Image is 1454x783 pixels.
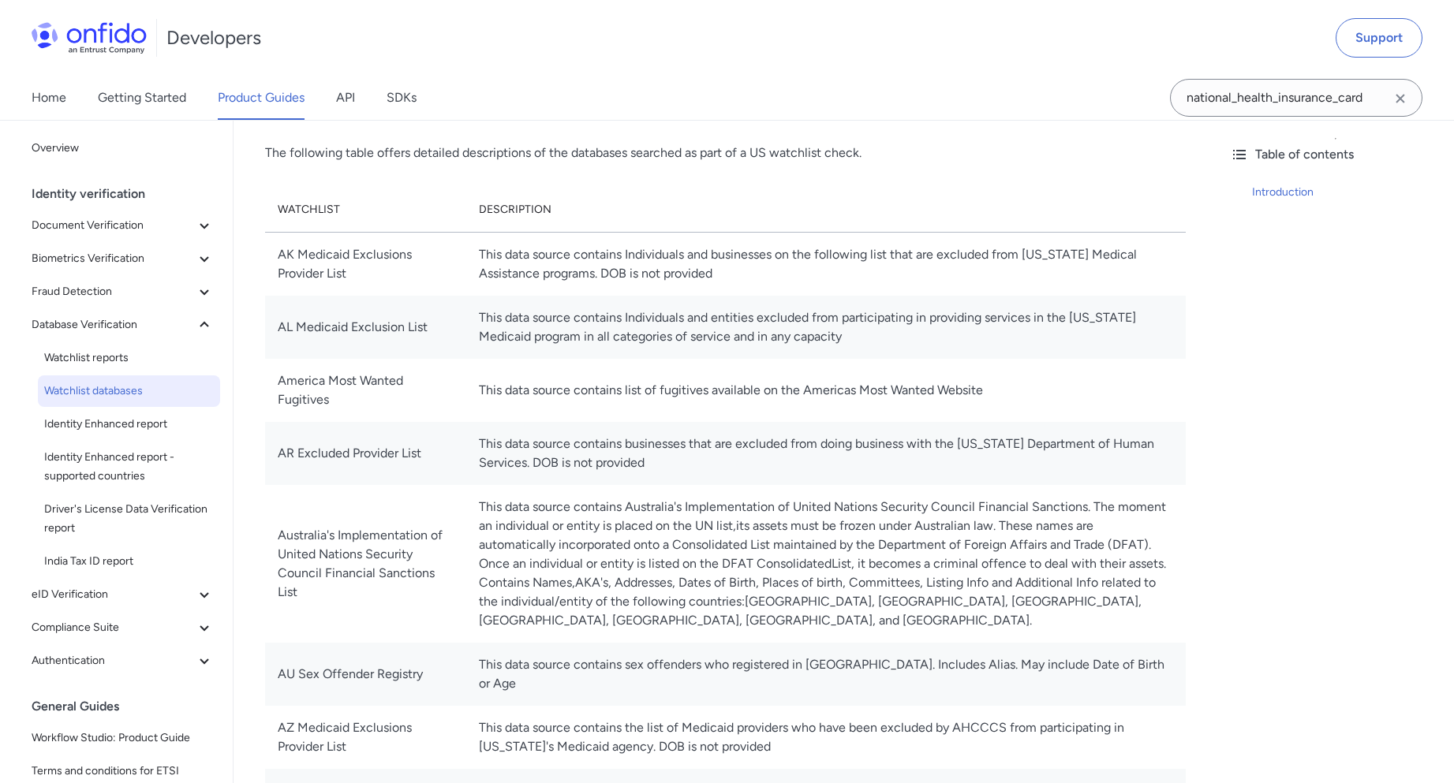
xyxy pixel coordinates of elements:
[44,415,214,434] span: Identity Enhanced report
[32,249,195,268] span: Biometrics Verification
[466,232,1186,296] td: This data source contains Individuals and businesses on the following list that are excluded from...
[44,448,214,486] span: Identity Enhanced report - supported countries
[32,139,214,158] span: Overview
[32,315,195,334] span: Database Verification
[44,552,214,571] span: India Tax ID report
[25,722,220,754] a: Workflow Studio: Product Guide
[25,612,220,643] button: Compliance Suite
[1336,18,1422,58] a: Support
[25,210,220,241] button: Document Verification
[38,442,220,492] a: Identity Enhanced report - supported countries
[265,422,466,485] td: AR Excluded Provider List
[32,282,195,301] span: Fraud Detection
[387,76,417,120] a: SDKs
[466,422,1186,485] td: This data source contains businesses that are excluded from doing business with the [US_STATE] De...
[32,76,66,120] a: Home
[1230,145,1441,164] div: Table of contents
[32,22,147,54] img: Onfido Logo
[336,76,355,120] a: API
[1170,79,1422,117] input: Onfido search input field
[166,25,261,50] h1: Developers
[466,359,1186,422] td: This data source contains list of fugitives available on the Americas Most Wanted Website
[44,500,214,538] span: Driver's License Data Verification report
[265,706,466,769] td: AZ Medicaid Exclusions Provider List
[25,132,220,164] a: Overview
[265,485,466,643] td: Australia's Implementation of United Nations Security Council Financial Sanctions List
[466,706,1186,769] td: This data source contains the list of Medicaid providers who have been excluded by AHCCCS from pa...
[265,144,1186,162] p: The following table offers detailed descriptions of the databases searched as part of a US watchl...
[25,309,220,341] button: Database Verification
[25,243,220,274] button: Biometrics Verification
[32,729,214,748] span: Workflow Studio: Product Guide
[32,651,195,670] span: Authentication
[38,342,220,374] a: Watchlist reports
[25,579,220,610] button: eID Verification
[44,349,214,367] span: Watchlist reports
[38,408,220,440] a: Identity Enhanced report
[265,643,466,706] td: AU Sex Offender Registry
[32,691,226,722] div: General Guides
[44,382,214,401] span: Watchlist databases
[466,643,1186,706] td: This data source contains sex offenders who registered in [GEOGRAPHIC_DATA]. Includes Alias. May ...
[38,546,220,577] a: India Tax ID report
[32,618,195,637] span: Compliance Suite
[32,216,195,235] span: Document Verification
[265,188,466,233] th: Watchlist
[265,296,466,359] td: AL Medicaid Exclusion List
[38,375,220,407] a: Watchlist databases
[466,188,1186,233] th: Description
[218,76,305,120] a: Product Guides
[265,232,466,296] td: AK Medicaid Exclusions Provider List
[25,645,220,677] button: Authentication
[466,485,1186,643] td: This data source contains Australia's Implementation of United Nations Security Council Financial...
[466,296,1186,359] td: This data source contains Individuals and entities excluded from participating in providing servi...
[25,276,220,308] button: Fraud Detection
[1252,183,1441,202] a: Introduction
[1391,89,1410,108] svg: Clear search field button
[38,494,220,544] a: Driver's License Data Verification report
[98,76,186,120] a: Getting Started
[32,178,226,210] div: Identity verification
[265,359,466,422] td: America Most Wanted Fugitives
[32,585,195,604] span: eID Verification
